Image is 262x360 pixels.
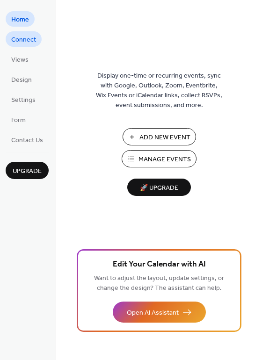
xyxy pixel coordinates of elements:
a: Settings [6,92,41,107]
span: Add New Event [139,133,190,143]
a: Form [6,112,31,127]
span: Open AI Assistant [127,308,179,318]
a: Views [6,51,34,67]
button: Add New Event [123,128,196,145]
span: Views [11,55,29,65]
button: Open AI Assistant [113,302,206,323]
span: Manage Events [138,155,191,165]
button: Upgrade [6,162,49,179]
span: Home [11,15,29,25]
span: Form [11,115,26,125]
a: Home [6,11,35,27]
span: Design [11,75,32,85]
button: Manage Events [122,150,196,167]
span: Contact Us [11,136,43,145]
span: Want to adjust the layout, update settings, or change the design? The assistant can help. [94,272,224,295]
span: 🚀 Upgrade [133,182,185,194]
span: Upgrade [13,166,42,176]
a: Design [6,72,37,87]
span: Settings [11,95,36,105]
span: Edit Your Calendar with AI [113,258,206,271]
span: Display one-time or recurring events, sync with Google, Outlook, Zoom, Eventbrite, Wix Events or ... [96,71,222,110]
a: Contact Us [6,132,49,147]
span: Connect [11,35,36,45]
a: Connect [6,31,42,47]
button: 🚀 Upgrade [127,179,191,196]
